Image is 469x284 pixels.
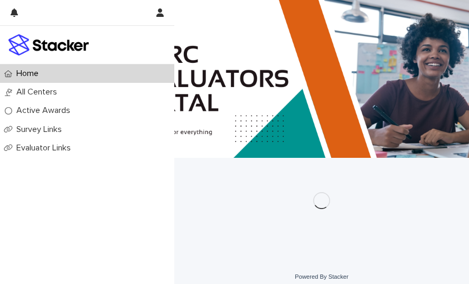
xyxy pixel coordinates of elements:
[12,106,79,116] p: Active Awards
[12,143,79,153] p: Evaluator Links
[12,69,47,79] p: Home
[8,34,89,55] img: stacker-logo-colour.png
[12,87,65,97] p: All Centers
[12,125,70,135] p: Survey Links
[295,273,348,280] a: Powered By Stacker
